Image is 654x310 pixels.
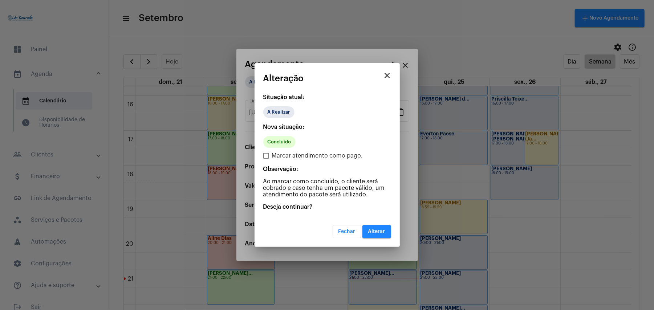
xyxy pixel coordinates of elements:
span: Fechar [338,229,356,234]
p: Ao marcar como concluído, o cliente será cobrado e caso tenha um pacote válido, um atendimento do... [263,178,391,198]
span: Alteração [263,74,304,83]
p: Situação atual: [263,94,391,101]
span: Alterar [368,229,385,234]
p: Deseja continuar? [263,204,391,210]
button: Alterar [362,225,391,238]
p: Nova situação: [263,124,391,130]
button: Fechar [333,225,361,238]
mat-chip: Concluído [263,136,296,148]
mat-chip: A Realizar [263,106,294,118]
mat-icon: close [383,71,392,80]
p: Observação: [263,166,391,172]
span: Marcar atendimento como pago. [272,151,363,160]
